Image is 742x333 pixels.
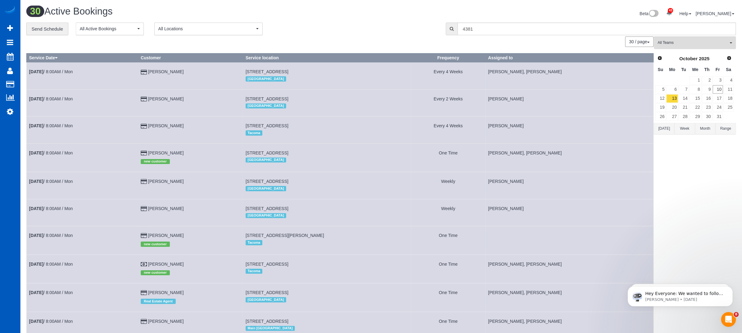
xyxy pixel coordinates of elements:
td: Frequency [411,255,485,283]
span: [GEOGRAPHIC_DATA] [246,297,286,302]
button: 30 / page [625,36,654,47]
span: [STREET_ADDRESS] [246,96,288,101]
div: Location [246,102,408,110]
td: Service location [243,62,411,89]
span: Next [727,56,731,61]
span: Tuesday [681,67,686,72]
td: Assigned to [485,143,653,172]
a: [PERSON_NAME] [148,123,184,128]
button: All Active Bookings [76,23,144,35]
a: [PERSON_NAME] [148,262,184,267]
td: Assigned to [485,226,653,255]
td: Customer [138,283,243,312]
nav: Pagination navigation [625,36,654,47]
a: 4 [723,76,734,85]
button: Range [715,123,736,134]
td: Assigned to [485,116,653,143]
span: 8 [734,312,739,317]
span: [GEOGRAPHIC_DATA] [246,186,286,191]
td: Schedule date [27,172,138,199]
iframe: Intercom live chat [721,312,736,327]
a: 9 [702,85,712,94]
a: 2 [702,76,712,85]
a: 17 [713,94,723,103]
span: 43 [668,8,673,13]
a: [DATE]/ 8:00AM / Mon [29,206,73,211]
a: 5 [655,85,666,94]
a: 10 [713,85,723,94]
span: Tacoma [246,269,262,274]
a: 21 [679,103,689,112]
span: [STREET_ADDRESS] [246,319,288,324]
b: [DATE] [29,262,43,267]
span: Sunday [658,67,663,72]
td: Service location [243,226,411,255]
a: [PERSON_NAME] [148,206,184,211]
span: 2025 [699,56,709,61]
td: Assigned to [485,199,653,226]
td: Service location [243,199,411,226]
span: [STREET_ADDRESS][PERSON_NAME] [246,233,324,238]
span: [STREET_ADDRESS] [246,69,288,74]
span: Thursday [704,67,710,72]
td: Customer [138,226,243,255]
i: Credit Card Payment [141,124,147,129]
a: 22 [689,103,701,112]
i: Credit Card Payment [141,319,147,324]
td: Frequency [411,226,485,255]
a: 19 [655,103,666,112]
i: Cash Payment [141,262,147,267]
i: Credit Card Payment [141,291,147,295]
i: Credit Card Payment [141,234,147,238]
img: New interface [648,10,658,18]
b: [DATE] [29,233,43,238]
td: Service location [243,143,411,172]
a: 8 [689,85,701,94]
a: [PERSON_NAME] [148,179,184,184]
td: Service location [243,89,411,116]
a: [DATE]/ 8:00AM / Mon [29,96,73,101]
i: Credit Card Payment [141,207,147,211]
b: [DATE] [29,319,43,324]
a: [PERSON_NAME] [148,319,184,324]
td: Schedule date [27,62,138,89]
a: 24 [713,103,723,112]
span: [GEOGRAPHIC_DATA] [246,76,286,81]
a: [DATE]/ 8:00AM / Mon [29,262,73,267]
td: Frequency [411,89,485,116]
span: [STREET_ADDRESS] [246,262,288,267]
a: 14 [679,94,689,103]
b: [DATE] [29,290,43,295]
div: Location [246,184,408,192]
a: 30 [702,112,712,121]
span: [STREET_ADDRESS] [246,179,288,184]
a: Automaid Logo [4,6,16,15]
span: Saturday [726,67,731,72]
a: 6 [666,85,678,94]
td: Customer [138,116,243,143]
button: Week [674,123,695,134]
a: [PERSON_NAME] [148,290,184,295]
td: Frequency [411,116,485,143]
a: 29 [689,112,701,121]
i: Credit Card Payment [141,179,147,184]
a: 1 [689,76,701,85]
input: Enter the first 3 letters of the name to search [457,23,736,35]
td: Service location [243,283,411,312]
td: Schedule date [27,283,138,312]
a: [PERSON_NAME] [696,11,734,16]
a: 11 [723,85,734,94]
span: Prev [657,56,662,61]
td: Customer [138,172,243,199]
td: Assigned to [485,283,653,312]
a: 31 [713,112,723,121]
span: [GEOGRAPHIC_DATA] [246,158,286,162]
a: 12 [655,94,666,103]
a: [DATE]/ 8:00AM / Mon [29,69,73,74]
td: Schedule date [27,199,138,226]
a: [PERSON_NAME] [148,233,184,238]
b: [DATE] [29,69,43,74]
a: 13 [666,94,678,103]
